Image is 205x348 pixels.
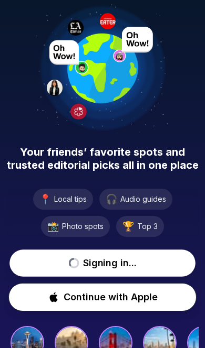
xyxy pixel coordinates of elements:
[49,40,89,75] img: User avatar
[106,192,117,206] span: 🎧
[54,194,87,204] span: Local tips
[8,283,197,311] button: Continue with Apple
[100,13,116,29] img: Eater logo
[83,256,137,270] span: Signing in...
[47,80,63,95] img: User
[70,104,86,119] img: Michelin logo
[62,221,104,232] span: Photo spots
[39,192,51,206] span: 📍
[113,27,153,62] img: User avatar
[137,221,158,232] span: Top 3
[9,249,196,276] button: Signing in...
[122,219,134,234] span: 🏆
[47,219,59,234] span: 📸
[68,20,84,36] img: LA Times logo
[64,290,158,304] span: Continue with Apple
[120,194,166,204] span: Audio guides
